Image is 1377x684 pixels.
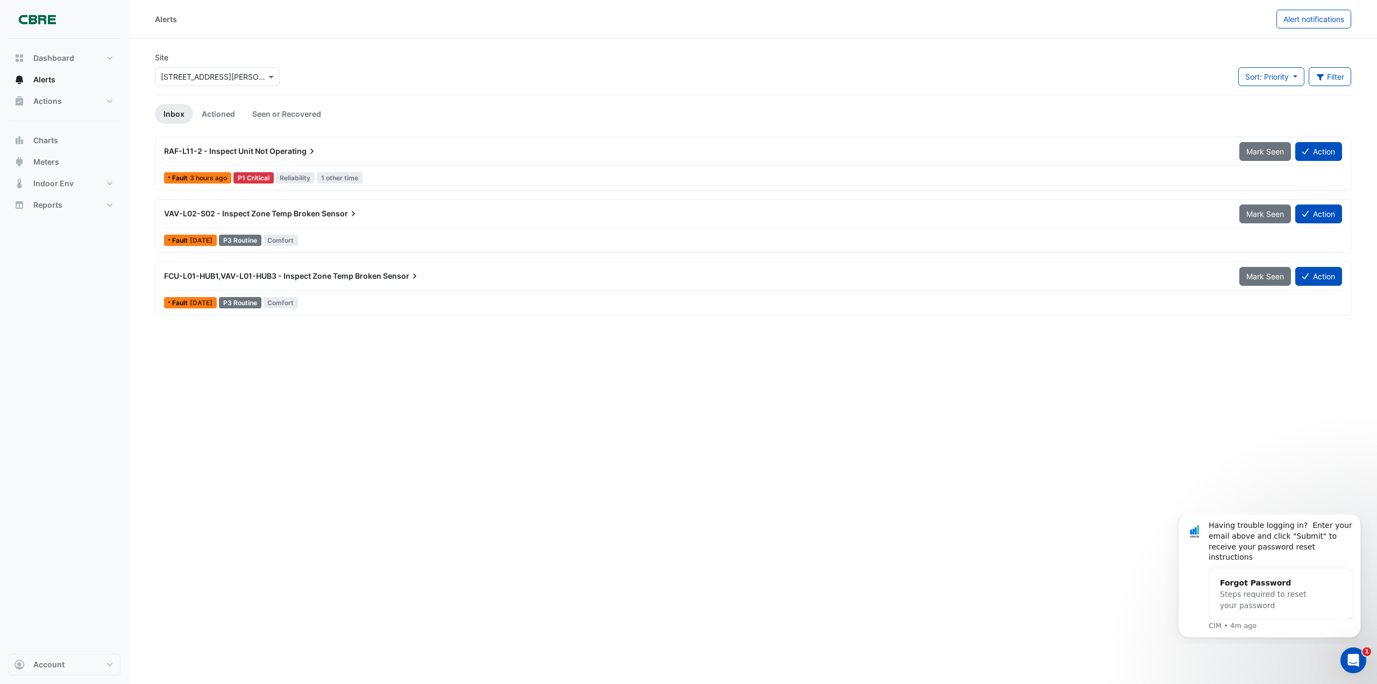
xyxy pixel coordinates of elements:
iframe: Intercom live chat [1340,647,1366,673]
span: Thu 18-Sep-2025 11:30 AEST [190,174,227,182]
span: VAV-L02-S02 - Inspect Zone Temp Broken [164,209,320,218]
button: Actions [9,90,120,112]
span: Fault [172,237,190,244]
button: Mark Seen [1239,205,1291,223]
label: Site [155,52,168,63]
app-icon: Indoor Env [14,178,25,189]
app-icon: Meters [14,157,25,167]
img: Company Logo [13,9,61,30]
div: Having trouble logging in? Enter your email above and click "Submit" to receive your password res... [47,6,191,48]
span: Sensor [383,271,420,281]
span: Meters [33,157,59,167]
span: Comfort [264,297,299,308]
img: Profile image for CIM [24,9,41,26]
span: Alerts [33,74,55,85]
span: Mark Seen [1246,147,1284,156]
button: Alert notifications [1276,10,1351,29]
span: Fault [172,175,190,181]
span: Operating [269,146,317,157]
span: Charts [33,135,58,146]
button: Indoor Env [9,173,120,194]
span: Steps required to reset your password [58,75,145,95]
span: Indoor Env [33,178,74,189]
a: Actioned [193,104,244,124]
button: Action [1295,142,1342,161]
div: Message content [47,6,191,104]
div: Forgot PasswordSteps required to reset your password [47,54,169,105]
div: Forgot Password [58,63,158,74]
span: Reports [33,200,62,210]
span: Wed 10-Sep-2025 07:15 AEST [190,299,212,307]
span: Account [33,659,65,670]
button: Filter [1309,67,1352,86]
button: Account [9,654,120,675]
div: P3 Routine [219,235,261,246]
span: Fault [172,300,190,306]
span: Mark Seen [1246,272,1284,281]
app-icon: Actions [14,96,25,107]
span: Sensor [322,208,359,219]
button: Action [1295,205,1342,223]
span: 1 [1362,647,1371,656]
div: P3 Routine [219,297,261,308]
span: Actions [33,96,62,107]
button: Action [1295,267,1342,286]
button: Charts [9,130,120,151]
p: Message from CIM, sent 4m ago [47,107,191,116]
div: Alerts [155,13,177,25]
button: Mark Seen [1239,267,1291,286]
span: 1 other time [317,172,363,184]
button: Dashboard [9,47,120,69]
app-icon: Dashboard [14,53,25,64]
button: Mark Seen [1239,142,1291,161]
span: Dashboard [33,53,74,64]
a: Inbox [155,104,193,124]
app-icon: Alerts [14,74,25,85]
button: Reports [9,194,120,216]
span: RAF-L11-2 - Inspect Unit Not [164,146,268,156]
app-icon: Reports [14,200,25,210]
span: Comfort [264,235,299,246]
span: Fri 12-Sep-2025 18:01 AEST [190,236,212,244]
button: Alerts [9,69,120,90]
button: Meters [9,151,120,173]
span: Sort: Priority [1245,72,1289,81]
a: Seen or Recovered [244,104,330,124]
span: FCU-L01-HUB1,VAV-L01-HUB3 - Inspect Zone Temp Broken [164,271,381,280]
iframe: Intercom notifications message [1162,514,1377,644]
span: Reliability [276,172,315,184]
div: P1 Critical [233,172,274,184]
span: Alert notifications [1283,15,1344,24]
button: Sort: Priority [1238,67,1304,86]
span: Mark Seen [1246,209,1284,218]
app-icon: Charts [14,135,25,146]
